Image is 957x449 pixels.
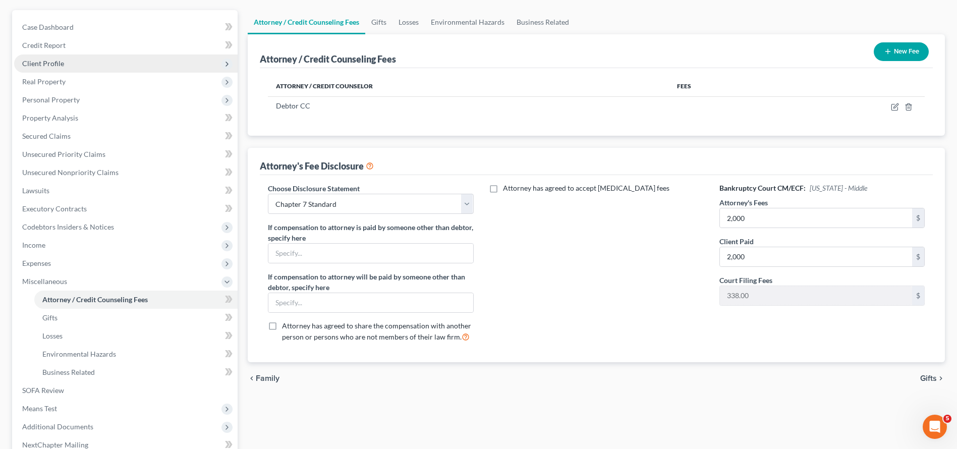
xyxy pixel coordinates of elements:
label: Choose Disclosure Statement [268,183,360,194]
a: Credit Report [14,36,238,54]
div: $ [912,208,924,228]
span: Lawsuits [22,186,49,195]
a: Secured Claims [14,127,238,145]
a: Attorney / Credit Counseling Fees [34,291,238,309]
span: Personal Property [22,95,80,104]
a: SOFA Review [14,381,238,400]
label: Court Filing Fees [719,275,772,286]
a: Property Analysis [14,109,238,127]
a: Gifts [365,10,392,34]
span: Unsecured Nonpriority Claims [22,168,119,177]
span: Losses [42,331,63,340]
i: chevron_right [937,374,945,382]
a: Losses [34,327,238,345]
span: Attorney has agreed to accept [MEDICAL_DATA] fees [503,184,669,192]
span: Gifts [42,313,58,322]
span: Business Related [42,368,95,376]
span: Debtor CC [276,101,310,110]
span: Attorney has agreed to share the compensation with another person or persons who are not members ... [282,321,471,341]
span: Secured Claims [22,132,71,140]
div: Attorney / Credit Counseling Fees [260,53,396,65]
a: Executory Contracts [14,200,238,218]
span: Credit Report [22,41,66,49]
a: Attorney / Credit Counseling Fees [248,10,365,34]
h6: Bankruptcy Court CM/ECF: [719,183,925,193]
button: Gifts chevron_right [920,374,945,382]
span: Miscellaneous [22,277,67,286]
a: Unsecured Priority Claims [14,145,238,163]
label: Attorney's Fees [719,197,768,208]
div: Attorney's Fee Disclosure [260,160,374,172]
label: If compensation to attorney is paid by someone other than debtor, specify here [268,222,473,243]
span: Case Dashboard [22,23,74,31]
button: New Fee [874,42,929,61]
span: Property Analysis [22,114,78,122]
span: Expenses [22,259,51,267]
div: $ [912,286,924,305]
span: Client Profile [22,59,64,68]
a: Business Related [34,363,238,381]
label: If compensation to attorney will be paid by someone other than debtor, specify here [268,271,473,293]
input: Specify... [268,244,473,263]
span: Environmental Hazards [42,350,116,358]
input: Specify... [268,293,473,312]
span: Codebtors Insiders & Notices [22,222,114,231]
span: Income [22,241,45,249]
span: Attorney / Credit Counseling Fees [42,295,148,304]
a: Lawsuits [14,182,238,200]
span: Fees [677,82,691,90]
a: Case Dashboard [14,18,238,36]
span: Additional Documents [22,422,93,431]
span: [US_STATE] - Middle [810,184,867,192]
a: Losses [392,10,425,34]
span: Executory Contracts [22,204,87,213]
input: 0.00 [720,286,912,305]
span: Means Test [22,404,57,413]
a: Environmental Hazards [425,10,511,34]
iframe: Intercom live chat [923,415,947,439]
a: Gifts [34,309,238,327]
span: Gifts [920,374,937,382]
button: chevron_left Family [248,374,279,382]
span: Real Property [22,77,66,86]
span: Unsecured Priority Claims [22,150,105,158]
span: SOFA Review [22,386,64,395]
a: Unsecured Nonpriority Claims [14,163,238,182]
span: Attorney / Credit Counselor [276,82,373,90]
span: NextChapter Mailing [22,440,88,449]
i: chevron_left [248,374,256,382]
span: Family [256,374,279,382]
a: Environmental Hazards [34,345,238,363]
input: 0.00 [720,208,912,228]
div: $ [912,247,924,266]
a: Business Related [511,10,575,34]
span: 5 [943,415,951,423]
label: Client Paid [719,236,754,247]
input: 0.00 [720,247,912,266]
